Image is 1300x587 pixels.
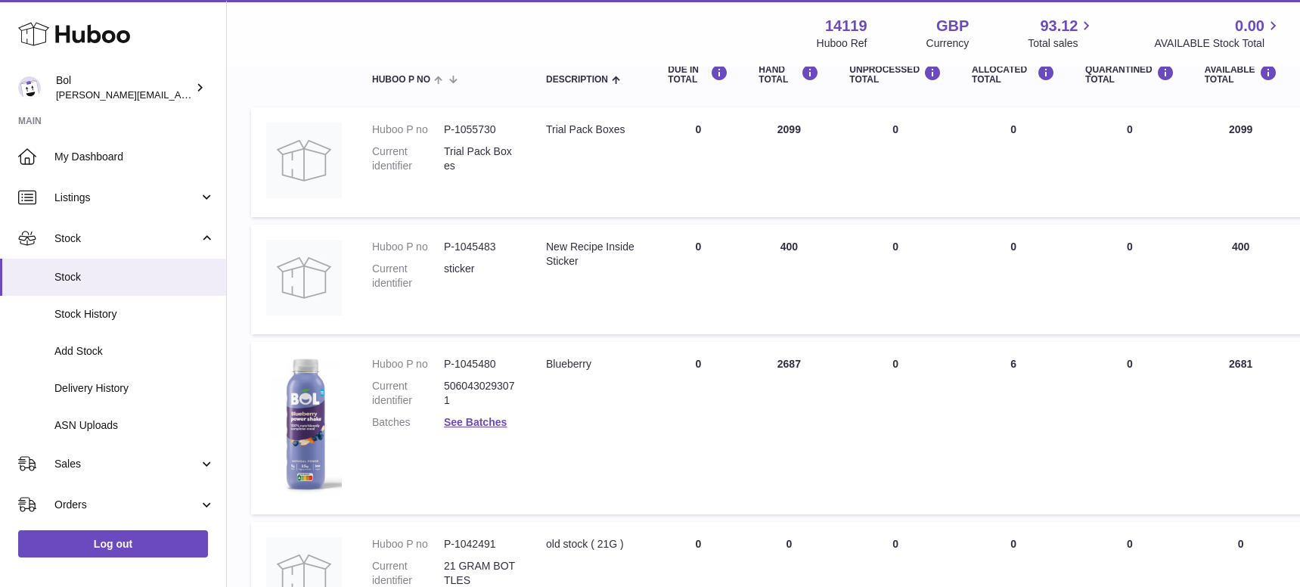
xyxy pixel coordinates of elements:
span: Huboo P no [372,75,430,85]
div: QUARANTINED Total [1085,64,1174,85]
div: ON HAND Total [759,55,819,85]
div: AVAILABLE Total [1205,64,1277,85]
span: ASN Uploads [54,418,215,433]
dd: P-1045483 [444,240,516,254]
td: 400 [1190,225,1292,334]
dt: Huboo P no [372,123,444,137]
strong: GBP [936,16,969,36]
span: AVAILABLE Stock Total [1154,36,1282,51]
div: DUE IN TOTAL [668,64,728,85]
div: Blueberry [546,357,638,371]
td: 0 [653,342,743,514]
dd: P-1055730 [444,123,516,137]
strong: 14119 [825,16,867,36]
div: Huboo Ref [817,36,867,51]
dt: Current identifier [372,144,444,173]
td: 2099 [743,107,834,217]
span: Stock [54,231,199,246]
span: Orders [54,498,199,512]
span: Total sales [1028,36,1095,51]
td: 6 [957,342,1070,514]
span: Sales [54,457,199,471]
dd: sticker [444,262,516,290]
dt: Batches [372,415,444,430]
span: 0.00 [1235,16,1264,36]
span: My Dashboard [54,150,215,164]
dt: Huboo P no [372,240,444,254]
span: 0 [1127,358,1133,370]
td: 0 [834,342,957,514]
dd: P-1042491 [444,537,516,551]
span: 0 [1127,538,1133,550]
div: Trial Pack Boxes [546,123,638,137]
dt: Huboo P no [372,537,444,551]
dd: Trial Pack Boxes [444,144,516,173]
dt: Current identifier [372,379,444,408]
span: [PERSON_NAME][EMAIL_ADDRESS][DOMAIN_NAME] [56,89,303,101]
div: Currency [926,36,970,51]
span: 93.12 [1040,16,1078,36]
div: UNPROCESSED Total [849,64,942,85]
div: Bol [56,73,192,102]
td: 0 [957,107,1070,217]
a: 93.12 Total sales [1028,16,1095,51]
span: Listings [54,191,199,205]
span: Delivery History [54,381,215,396]
a: 0.00 AVAILABLE Stock Total [1154,16,1282,51]
span: Description [546,75,608,85]
span: 0 [1127,123,1133,135]
img: product image [266,240,342,315]
img: product image [266,357,342,495]
img: james.enever@bolfoods.com [18,76,41,99]
td: 0 [653,225,743,334]
td: 400 [743,225,834,334]
td: 0 [834,225,957,334]
span: 0 [1127,241,1133,253]
dt: Huboo P no [372,357,444,371]
td: 0 [653,107,743,217]
span: Stock [54,270,215,284]
td: 2099 [1190,107,1292,217]
dt: Current identifier [372,262,444,290]
dd: P-1045480 [444,357,516,371]
img: product image [266,123,342,198]
td: 0 [957,225,1070,334]
div: ALLOCATED Total [972,64,1055,85]
dd: 5060430293071 [444,379,516,408]
td: 0 [834,107,957,217]
div: New Recipe Inside Sticker [546,240,638,269]
td: 2687 [743,342,834,514]
td: 2681 [1190,342,1292,514]
span: Add Stock [54,344,215,359]
span: Stock History [54,307,215,321]
a: See Batches [444,416,507,428]
div: old stock ( 21G ) [546,537,638,551]
a: Log out [18,530,208,557]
